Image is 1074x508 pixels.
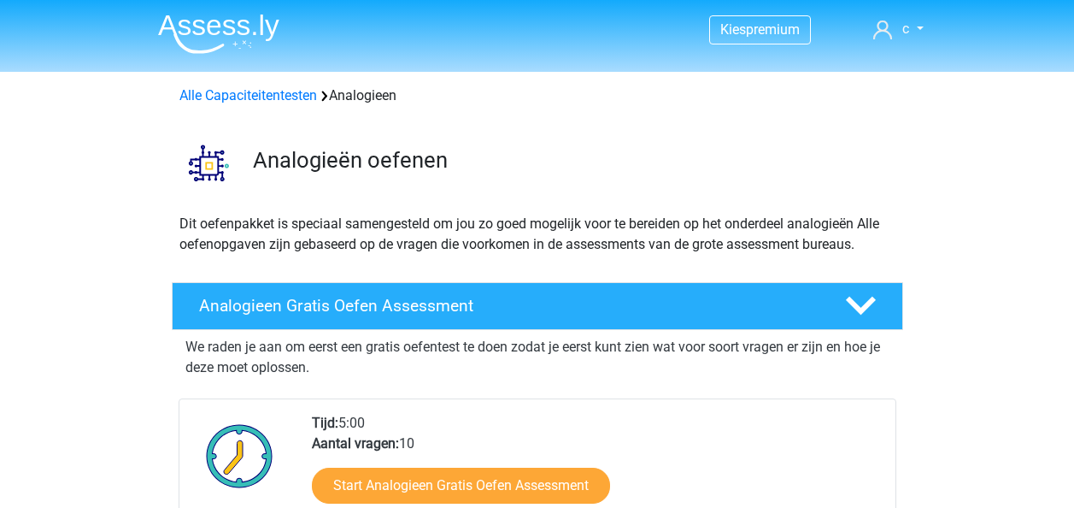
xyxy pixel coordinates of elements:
p: Dit oefenpakket is speciaal samengesteld om jou zo goed mogelijk voor te bereiden op het onderdee... [179,214,895,255]
b: Aantal vragen: [312,435,399,452]
img: Klok [197,413,283,499]
a: Alle Capaciteitentesten [179,87,317,103]
a: Kiespremium [710,18,810,41]
span: premium [746,21,800,38]
h3: Analogieën oefenen [253,147,889,174]
span: c [902,21,909,37]
h4: Analogieen Gratis Oefen Assessment [199,296,818,316]
a: Start Analogieen Gratis Oefen Assessment [312,468,610,504]
img: Assessly [158,14,279,54]
a: Analogieen Gratis Oefen Assessment [165,282,910,330]
div: Analogieen [173,86,902,106]
img: analogieen [173,127,245,199]
b: Tijd: [312,415,338,431]
span: Kies [720,21,746,38]
a: c [866,19,930,39]
p: We raden je aan om eerst een gratis oefentest te doen zodat je eerst kunt zien wat voor soort vra... [185,337,889,378]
